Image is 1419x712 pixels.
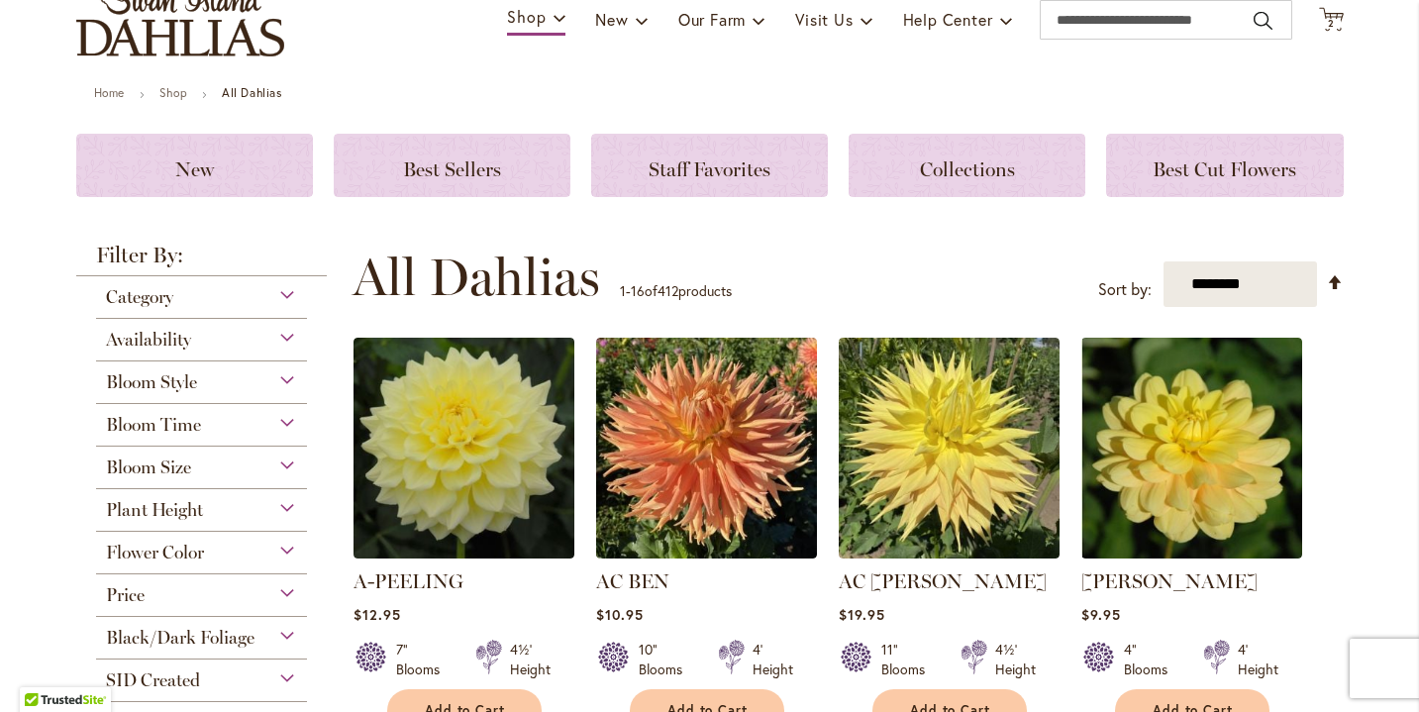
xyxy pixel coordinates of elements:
[15,642,70,697] iframe: Launch Accessibility Center
[620,275,732,307] p: - of products
[1081,338,1302,559] img: AHOY MATEY
[354,605,401,624] span: $12.95
[678,9,746,30] span: Our Farm
[1328,17,1335,30] span: 2
[631,281,645,300] span: 16
[106,542,204,563] span: Flower Color
[596,605,644,624] span: $10.95
[353,248,600,307] span: All Dahlias
[106,414,201,436] span: Bloom Time
[596,544,817,562] a: AC BEN
[795,9,853,30] span: Visit Us
[1319,7,1344,34] button: 2
[591,134,828,197] a: Staff Favorites
[995,640,1036,679] div: 4½' Height
[658,281,678,300] span: 412
[106,627,254,649] span: Black/Dark Foliage
[839,569,1047,593] a: AC [PERSON_NAME]
[76,245,328,276] strong: Filter By:
[753,640,793,679] div: 4' Height
[1106,134,1343,197] a: Best Cut Flowers
[106,457,191,478] span: Bloom Size
[595,9,628,30] span: New
[1124,640,1179,679] div: 4" Blooms
[849,134,1085,197] a: Collections
[839,544,1060,562] a: AC Jeri
[1081,569,1258,593] a: [PERSON_NAME]
[76,134,313,197] a: New
[649,157,770,181] span: Staff Favorites
[920,157,1015,181] span: Collections
[106,286,173,308] span: Category
[94,85,125,100] a: Home
[106,329,191,351] span: Availability
[596,338,817,559] img: AC BEN
[354,338,574,559] img: A-Peeling
[639,640,694,679] div: 10" Blooms
[403,157,501,181] span: Best Sellers
[354,569,463,593] a: A-PEELING
[1098,271,1152,308] label: Sort by:
[510,640,551,679] div: 4½' Height
[334,134,570,197] a: Best Sellers
[507,6,546,27] span: Shop
[106,584,145,606] span: Price
[903,9,993,30] span: Help Center
[396,640,452,679] div: 7" Blooms
[1081,605,1121,624] span: $9.95
[620,281,626,300] span: 1
[839,605,885,624] span: $19.95
[839,338,1060,559] img: AC Jeri
[1153,157,1296,181] span: Best Cut Flowers
[106,371,197,393] span: Bloom Style
[881,640,937,679] div: 11" Blooms
[354,544,574,562] a: A-Peeling
[106,669,200,691] span: SID Created
[1081,544,1302,562] a: AHOY MATEY
[596,569,669,593] a: AC BEN
[159,85,187,100] a: Shop
[175,157,214,181] span: New
[222,85,282,100] strong: All Dahlias
[106,499,203,521] span: Plant Height
[1238,640,1278,679] div: 4' Height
